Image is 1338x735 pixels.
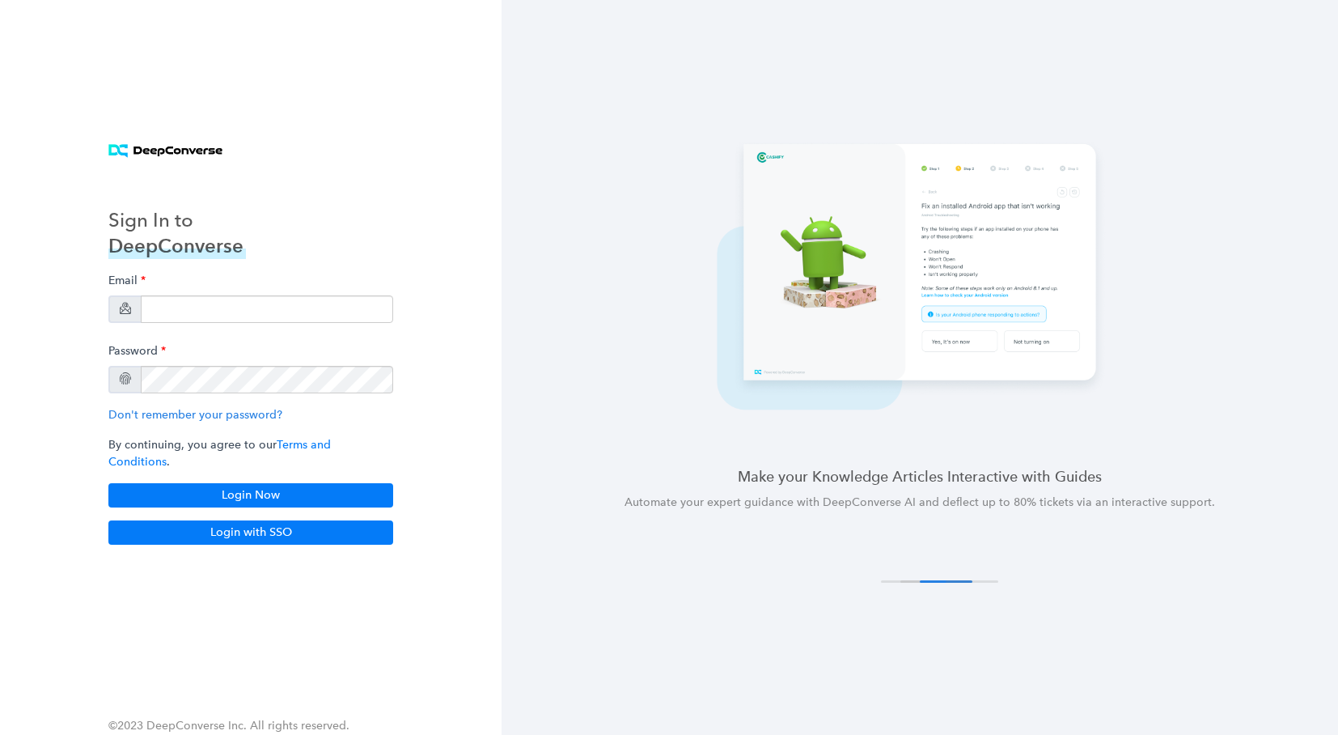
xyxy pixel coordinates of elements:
img: carousel 3 [711,142,1129,427]
img: horizontal logo [108,144,222,158]
button: 3 [920,580,972,583]
p: By continuing, you agree to our . [108,436,393,470]
button: 4 [946,580,998,583]
label: Email [108,266,146,295]
h3: Sign In to [108,207,246,233]
button: Login Now [108,483,393,508]
a: Don't remember your password? [108,408,282,422]
label: Password [108,336,166,366]
a: Terms and Conditions [108,438,331,469]
h3: DeepConverse [108,233,246,259]
span: Automate your expert guidance with DeepConverse AI and deflect up to 80% tickets via an interacti... [625,495,1215,509]
button: 2 [900,580,953,583]
span: ©2023 DeepConverse Inc. All rights reserved. [108,719,349,733]
h4: Make your Knowledge Articles Interactive with Guides [540,466,1299,486]
button: 1 [881,580,934,583]
button: Login with SSO [108,520,393,545]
